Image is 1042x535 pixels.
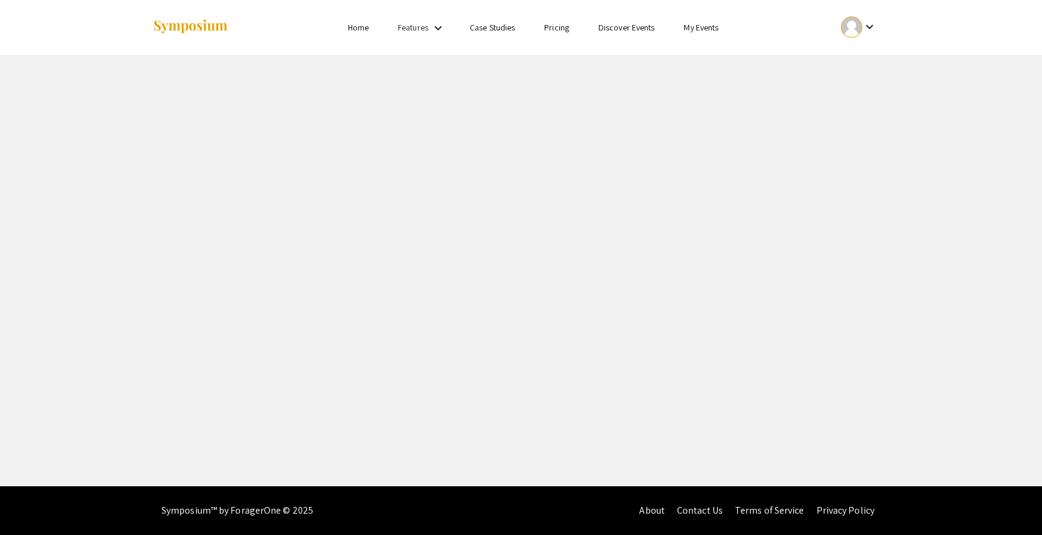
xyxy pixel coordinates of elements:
[598,22,655,33] a: Discover Events
[470,22,515,33] a: Case Studies
[735,504,804,517] a: Terms of Service
[544,22,569,33] a: Pricing
[677,504,723,517] a: Contact Us
[398,22,428,33] a: Features
[639,504,665,517] a: About
[862,19,877,34] mat-icon: Expand account dropdown
[161,486,313,535] div: Symposium™ by ForagerOne © 2025
[828,13,890,41] button: Expand account dropdown
[817,504,874,517] a: Privacy Policy
[684,22,718,33] a: My Events
[431,21,445,35] mat-icon: Expand Features list
[348,22,369,33] a: Home
[152,19,229,35] img: Symposium by ForagerOne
